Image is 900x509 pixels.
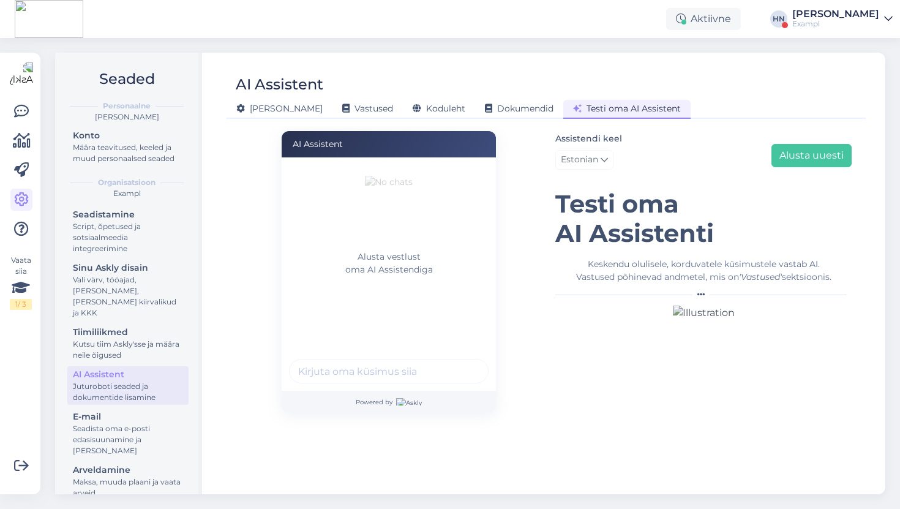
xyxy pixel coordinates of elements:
[413,103,465,114] span: Koduleht
[73,339,183,361] div: Kutsu tiim Askly'sse ja määra neile õigused
[65,111,189,123] div: [PERSON_NAME]
[282,131,496,157] div: AI Assistent
[555,258,852,284] div: Keskendu olulisele, korduvatele küsimustele vastab AI. Vastused põhinevad andmetel, mis on sektsi...
[555,189,852,248] h1: Testi oma AI Assistenti
[666,8,741,30] div: Aktiivne
[555,150,613,170] a: Estonian
[67,366,189,405] a: AI AssistentJuturoboti seaded ja dokumentide lisamine
[365,176,413,251] img: No chats
[65,188,189,199] div: Exampl
[73,423,183,456] div: Seadista oma e-posti edasisuunamine ja [PERSON_NAME]
[67,260,189,320] a: Sinu Askly disainVali värv, tööajad, [PERSON_NAME], [PERSON_NAME] kiirvalikud ja KKK
[771,144,852,167] button: Alusta uuesti
[73,221,183,254] div: Script, õpetused ja sotsiaalmeedia integreerimine
[485,103,553,114] span: Dokumendid
[10,62,33,86] img: Askly Logo
[73,262,183,274] div: Sinu Askly disain
[289,359,489,383] input: Kirjuta oma küsimus siia
[67,127,189,166] a: KontoMäära teavitused, keeled ja muud personaalsed seaded
[10,299,32,310] div: 1 / 3
[555,132,622,145] label: Assistendi keel
[673,306,735,320] img: Illustration
[73,274,183,319] div: Vali värv, tööajad, [PERSON_NAME], [PERSON_NAME] kiirvalikud ja KKK
[739,271,782,282] i: 'Vastused'
[573,103,681,114] span: Testi oma AI Assistent
[73,326,183,339] div: Tiimiliikmed
[73,129,183,142] div: Konto
[289,251,489,276] p: Alusta vestlust oma AI Assistendiga
[73,477,183,499] div: Maksa, muuda plaani ja vaata arveid
[98,177,156,188] b: Organisatsioon
[236,73,323,96] div: AI Assistent
[67,324,189,363] a: TiimiliikmedKutsu tiim Askly'sse ja määra neile õigused
[792,19,879,29] div: Exampl
[73,208,183,221] div: Seadistamine
[561,153,598,167] span: Estonian
[342,103,393,114] span: Vastused
[396,398,422,405] img: Askly
[792,9,879,19] div: [PERSON_NAME]
[236,103,323,114] span: [PERSON_NAME]
[10,255,32,310] div: Vaata siia
[356,398,422,407] span: Powered by
[67,206,189,256] a: SeadistamineScript, õpetused ja sotsiaalmeedia integreerimine
[103,100,151,111] b: Personaalne
[67,409,189,458] a: E-mailSeadista oma e-posti edasisuunamine ja [PERSON_NAME]
[73,142,183,164] div: Määra teavitused, keeled ja muud personaalsed seaded
[65,67,189,91] h2: Seaded
[770,10,787,28] div: HN
[73,464,183,477] div: Arveldamine
[67,462,189,500] a: ArveldamineMaksa, muuda plaani ja vaata arveid
[792,9,893,29] a: [PERSON_NAME]Exampl
[73,410,183,423] div: E-mail
[73,381,183,403] div: Juturoboti seaded ja dokumentide lisamine
[73,368,183,381] div: AI Assistent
